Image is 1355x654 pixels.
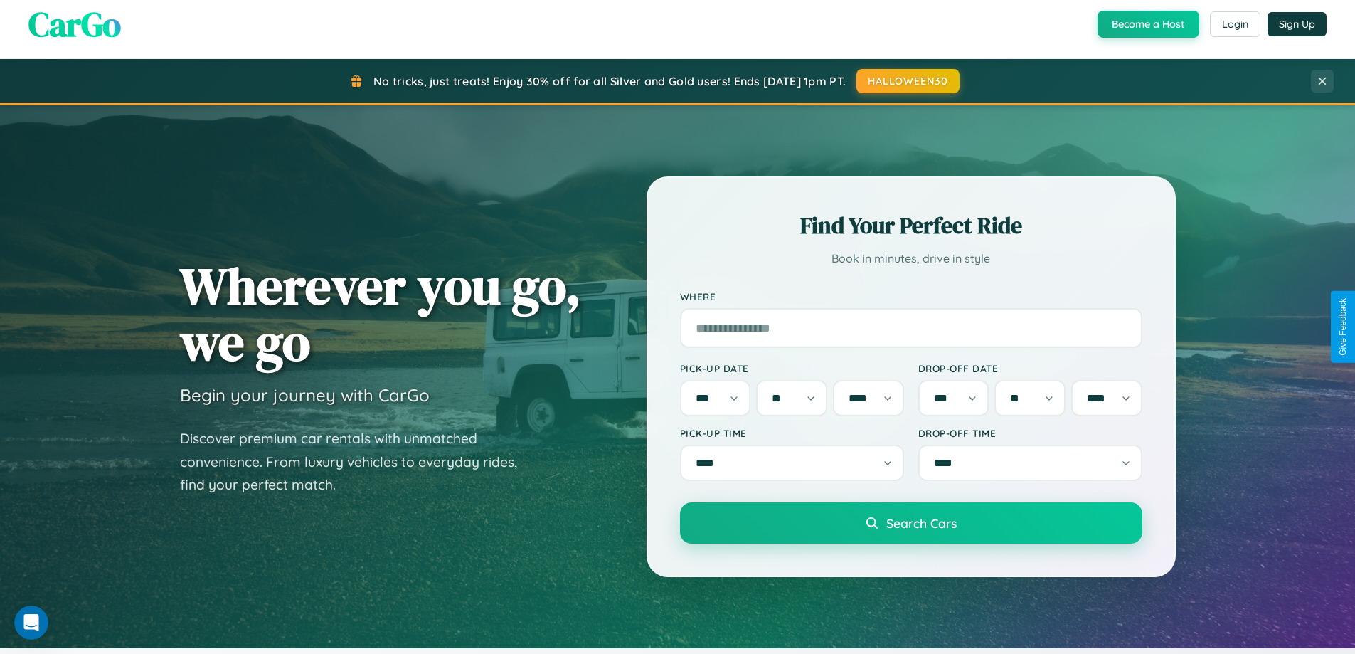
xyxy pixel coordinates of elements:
button: Become a Host [1098,11,1199,38]
p: Book in minutes, drive in style [680,248,1142,269]
label: Pick-up Time [680,427,904,439]
span: Search Cars [886,515,957,531]
button: Sign Up [1268,12,1327,36]
label: Where [680,290,1142,302]
button: Search Cars [680,502,1142,544]
label: Drop-off Date [918,362,1142,374]
label: Pick-up Date [680,362,904,374]
h1: Wherever you go, we go [180,258,581,370]
p: Discover premium car rentals with unmatched convenience. From luxury vehicles to everyday rides, ... [180,427,536,497]
h3: Begin your journey with CarGo [180,384,430,406]
div: Give Feedback [1338,298,1348,356]
span: No tricks, just treats! Enjoy 30% off for all Silver and Gold users! Ends [DATE] 1pm PT. [373,74,846,88]
label: Drop-off Time [918,427,1142,439]
h2: Find Your Perfect Ride [680,210,1142,241]
iframe: Intercom live chat [14,606,48,640]
button: HALLOWEEN30 [856,69,960,93]
span: CarGo [28,1,121,48]
button: Login [1210,11,1260,37]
